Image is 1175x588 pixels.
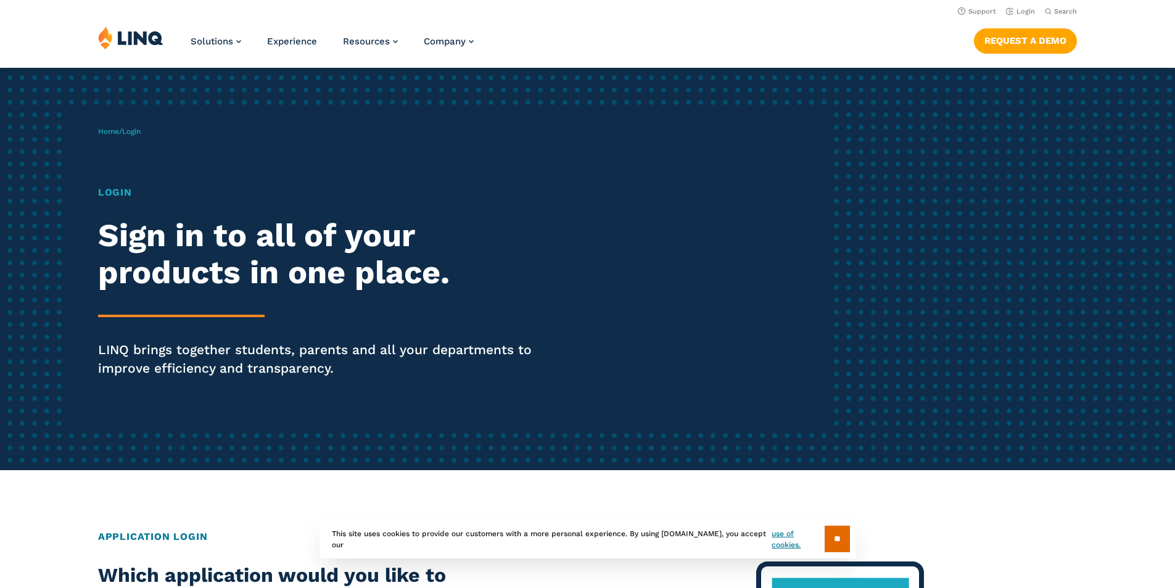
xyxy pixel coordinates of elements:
nav: Button Navigation [974,26,1077,53]
span: Solutions [191,36,233,47]
a: Experience [267,36,317,47]
a: Login [1006,7,1035,15]
h1: Login [98,185,551,200]
nav: Primary Navigation [191,26,474,67]
span: Search [1054,7,1077,15]
img: LINQ | K‑12 Software [98,26,163,49]
h2: Application Login [98,529,1077,544]
a: Solutions [191,36,241,47]
span: Login [122,127,141,136]
span: Resources [343,36,390,47]
a: Support [958,7,996,15]
a: use of cookies. [772,528,824,550]
button: Open Search Bar [1045,7,1077,16]
span: Company [424,36,466,47]
p: LINQ brings together students, parents and all your departments to improve efficiency and transpa... [98,341,551,378]
span: / [98,127,141,136]
h2: Sign in to all of your products in one place. [98,217,551,291]
a: Request a Demo [974,28,1077,53]
a: Company [424,36,474,47]
div: This site uses cookies to provide our customers with a more personal experience. By using [DOMAIN... [320,520,856,558]
a: Home [98,127,119,136]
a: Resources [343,36,398,47]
